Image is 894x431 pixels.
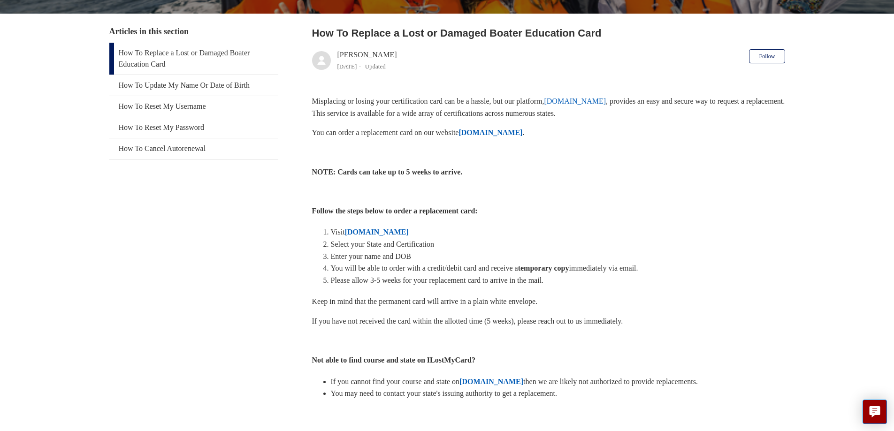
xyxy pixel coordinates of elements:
span: Enter your name and DOB [331,252,412,260]
a: How To Update My Name Or Date of Birth [109,75,278,96]
strong: NOTE: Cards can take up to 5 weeks to arrive. [312,168,463,176]
span: Articles in this section [109,27,189,36]
a: [DOMAIN_NAME] [458,129,522,136]
a: [DOMAIN_NAME] [345,228,409,236]
span: Keep in mind that the permanent card will arrive in a plain white envelope. [312,297,538,305]
a: [DOMAIN_NAME] [459,378,523,386]
h2: How To Replace a Lost or Damaged Boater Education Card [312,25,785,41]
span: Visit [331,228,345,236]
span: . [522,129,524,136]
button: Live chat [863,400,887,424]
span: If you have not received the card within the allotted time (5 weeks), please reach out to us imme... [312,317,623,325]
span: Please allow 3-5 weeks for your replacement card to arrive in the mail. [331,276,544,284]
li: Updated [365,63,386,70]
span: You may need to contact your state's issuing authority to get a replacement. [331,389,557,397]
button: Follow Article [749,49,785,63]
strong: Follow the steps below to order a replacement card: [312,207,478,215]
a: [DOMAIN_NAME] [544,97,606,105]
span: You can order a replacement card on our website [312,129,459,136]
strong: temporary copy [518,264,569,272]
a: How To Cancel Autorenewal [109,138,278,159]
a: How To Replace a Lost or Damaged Boater Education Card [109,43,278,75]
time: 04/08/2025, 11:48 [337,63,357,70]
span: then we are likely not authorized to provide replacements. [523,378,698,386]
a: How To Reset My Username [109,96,278,117]
a: How To Reset My Password [109,117,278,138]
strong: Not able to find course and state on ILostMyCard? [312,356,475,364]
p: Misplacing or losing your certification card can be a hassle, but our platform, , provides an eas... [312,95,785,119]
div: [PERSON_NAME] [337,49,397,72]
span: You will be able to order with a credit/debit card and receive a immediately via email. [331,264,638,272]
span: If you cannot find your course and state on [331,378,460,386]
span: Select your State and Certification [331,240,434,248]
